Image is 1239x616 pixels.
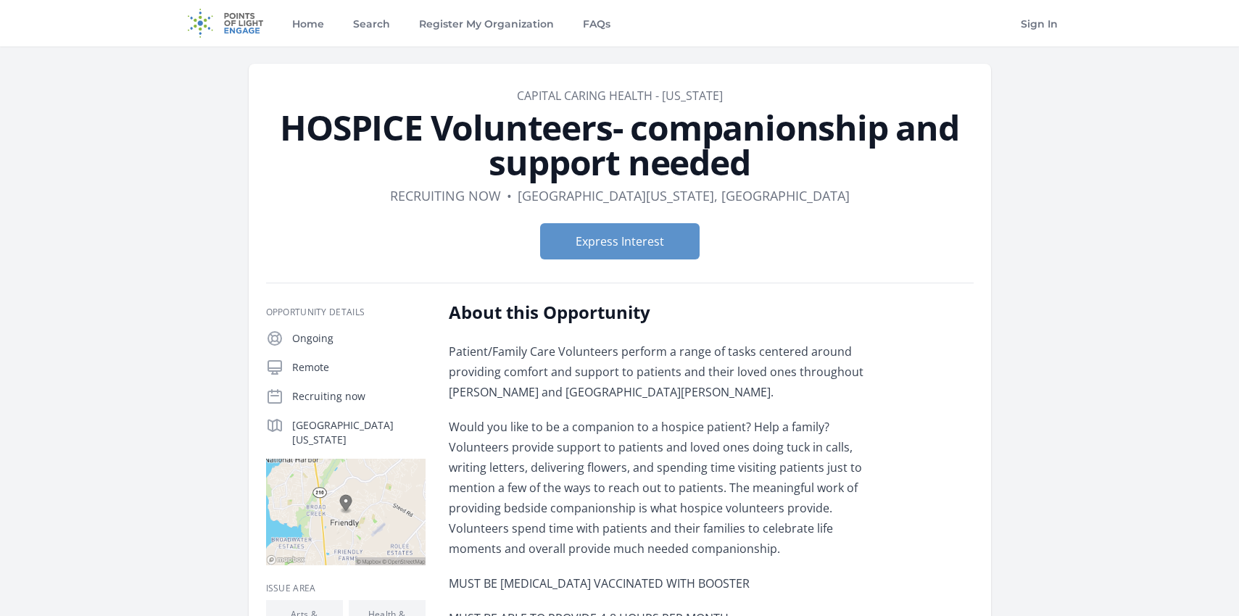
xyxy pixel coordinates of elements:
[292,360,426,375] p: Remote
[292,418,426,447] p: [GEOGRAPHIC_DATA][US_STATE]
[449,301,873,324] h2: About this Opportunity
[449,341,873,402] p: Patient/Family Care Volunteers perform a range of tasks centered around providing comfort and sup...
[292,331,426,346] p: Ongoing
[518,186,850,206] dd: [GEOGRAPHIC_DATA][US_STATE], [GEOGRAPHIC_DATA]
[266,307,426,318] h3: Opportunity Details
[292,389,426,404] p: Recruiting now
[266,110,974,180] h1: HOSPICE Volunteers- companionship and support needed
[266,583,426,594] h3: Issue area
[449,417,873,559] p: Would you like to be a companion to a hospice patient? Help a family? Volunteers provide support ...
[540,223,700,259] button: Express Interest
[390,186,501,206] dd: Recruiting now
[507,186,512,206] div: •
[517,88,723,104] a: Capital Caring Health - [US_STATE]
[266,459,426,565] img: Map
[449,573,873,594] p: MUST BE [MEDICAL_DATA] VACCINATED WITH BOOSTER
